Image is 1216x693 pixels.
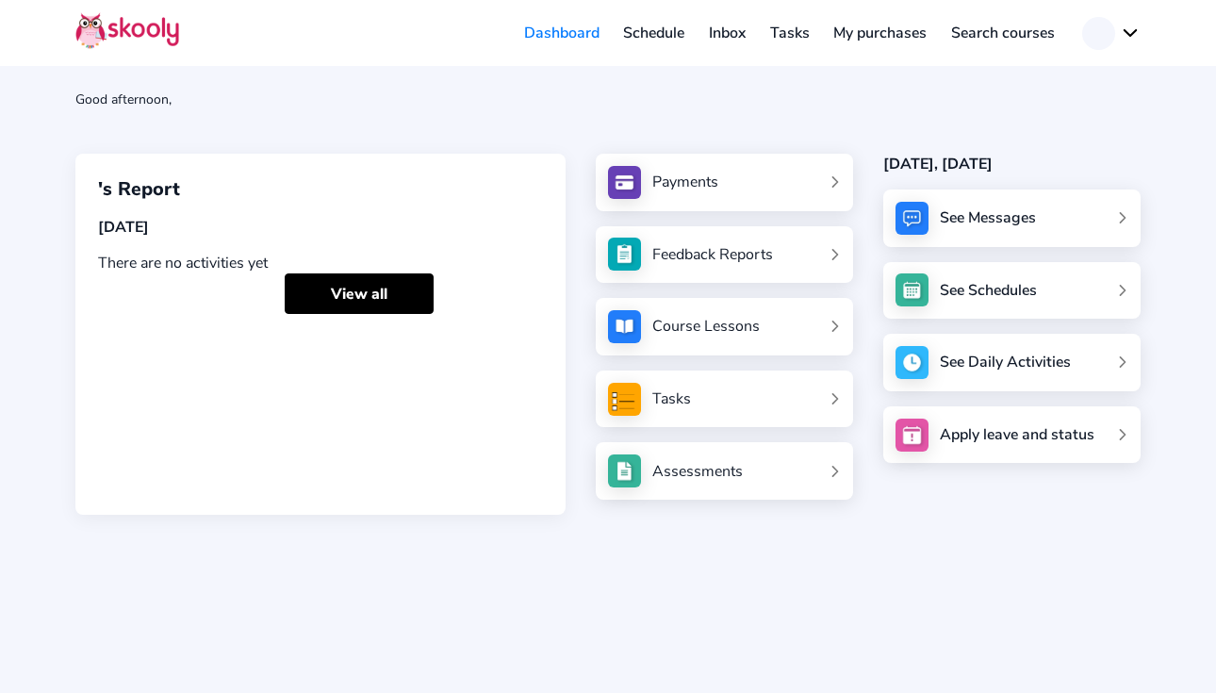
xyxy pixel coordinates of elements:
[652,172,718,192] div: Payments
[608,310,842,343] a: Course Lessons
[652,316,760,337] div: Course Lessons
[608,454,842,487] a: Assessments
[608,238,641,271] img: see_atten.jpg
[758,18,822,48] a: Tasks
[98,176,180,202] span: 's Report
[75,91,1141,108] div: Good afternoon,
[940,280,1037,301] div: See Schedules
[896,273,928,306] img: schedule.jpg
[285,273,434,314] a: View all
[939,18,1067,48] a: Search courses
[512,18,612,48] a: Dashboard
[608,166,641,199] img: payments.jpg
[608,454,641,487] img: assessments.jpg
[883,406,1141,464] a: Apply leave and status
[608,238,842,271] a: Feedback Reports
[896,419,928,452] img: apply_leave.jpg
[98,253,543,273] div: There are no activities yet
[697,18,758,48] a: Inbox
[940,207,1036,228] div: See Messages
[940,352,1071,372] div: See Daily Activities
[652,244,773,265] div: Feedback Reports
[75,12,179,49] img: Skooly
[98,217,543,238] div: [DATE]
[896,202,928,235] img: messages.jpg
[608,383,641,416] img: tasksForMpWeb.png
[883,262,1141,320] a: See Schedules
[608,310,641,343] img: courses.jpg
[652,461,743,482] div: Assessments
[940,424,1094,445] div: Apply leave and status
[1082,17,1141,50] button: chevron down outline
[896,346,928,379] img: activity.jpg
[883,334,1141,391] a: See Daily Activities
[652,388,691,409] div: Tasks
[821,18,939,48] a: My purchases
[883,154,1141,174] div: [DATE], [DATE]
[608,166,842,199] a: Payments
[612,18,698,48] a: Schedule
[608,383,842,416] a: Tasks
